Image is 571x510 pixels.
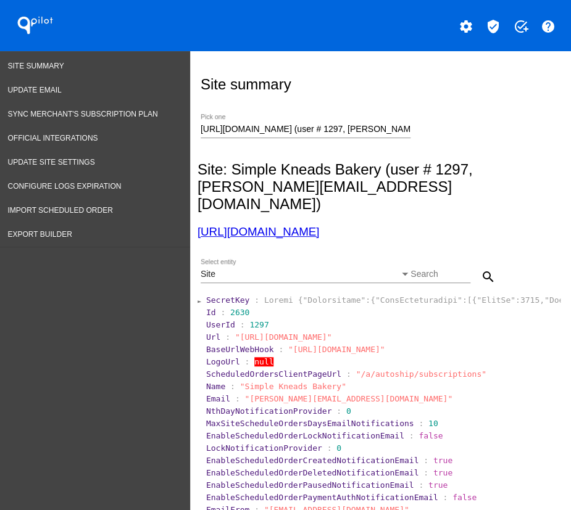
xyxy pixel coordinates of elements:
[428,480,448,490] span: true
[225,332,230,342] span: :
[346,406,351,416] span: 0
[288,345,385,354] span: "[URL][DOMAIN_NAME]"
[244,394,452,403] span: "[PERSON_NAME][EMAIL_ADDRESS][DOMAIN_NAME]"
[452,493,477,502] span: false
[8,230,72,239] span: Export Builder
[206,480,414,490] span: EnableScheduledOrderPausedNotificationEmail
[443,493,448,502] span: :
[8,62,64,70] span: Site Summary
[230,308,249,317] span: 2630
[428,419,438,428] span: 10
[235,332,332,342] span: "[URL][DOMAIN_NAME]"
[220,308,225,317] span: :
[423,468,428,477] span: :
[541,19,556,34] mat-icon: help
[244,357,249,366] span: :
[206,394,230,403] span: Email
[8,134,98,142] span: Official Integrations
[206,295,249,305] span: SecretKey
[419,419,423,428] span: :
[8,206,113,215] span: Import Scheduled Order
[240,320,245,329] span: :
[206,443,322,453] span: LockNotificationProvider
[206,308,216,317] span: Id
[10,13,60,38] h1: QPilot
[206,320,235,329] span: UserId
[8,158,95,167] span: Update Site Settings
[8,86,62,94] span: Update Email
[409,431,414,440] span: :
[240,382,346,391] span: "Simple Kneads Bakery"
[8,182,122,191] span: Configure logs expiration
[254,295,259,305] span: :
[206,468,419,477] span: EnableScheduledOrderDeletedNotificationEmail
[249,320,269,329] span: 1297
[206,369,341,379] span: ScheduledOrdersClientPageUrl
[206,382,225,391] span: Name
[206,332,220,342] span: Url
[411,269,470,279] input: Search
[206,357,240,366] span: LogoUrl
[206,431,404,440] span: EnableScheduledOrderLockNotificationEmail
[8,110,158,118] span: Sync Merchant's Subscription Plan
[201,269,215,279] span: Site
[201,125,411,134] input: Number
[459,19,473,34] mat-icon: settings
[513,19,528,34] mat-icon: add_task
[433,468,452,477] span: true
[327,443,331,453] span: :
[254,357,273,366] span: null
[278,345,283,354] span: :
[206,345,274,354] span: BaseUrlWebHook
[356,369,486,379] span: "/a/autoship/subscriptions"
[336,443,341,453] span: 0
[481,269,496,284] mat-icon: search
[206,419,414,428] span: MaxSiteScheduleOrdersDaysEmailNotifications
[419,431,443,440] span: false
[198,161,561,213] h2: Site: Simple Kneads Bakery (user # 1297, [PERSON_NAME][EMAIL_ADDRESS][DOMAIN_NAME])
[336,406,341,416] span: :
[206,493,438,502] span: EnableScheduledOrderPaymentAuthNotificationEmail
[419,480,423,490] span: :
[423,456,428,465] span: :
[486,19,501,34] mat-icon: verified_user
[201,76,291,93] h2: Site summary
[230,382,235,391] span: :
[235,394,240,403] span: :
[206,406,332,416] span: NthDayNotificationProvider
[198,225,319,238] a: [URL][DOMAIN_NAME]
[346,369,351,379] span: :
[206,456,419,465] span: EnableScheduledOrderCreatedNotificationEmail
[433,456,452,465] span: true
[201,269,411,279] mat-select: Select entity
